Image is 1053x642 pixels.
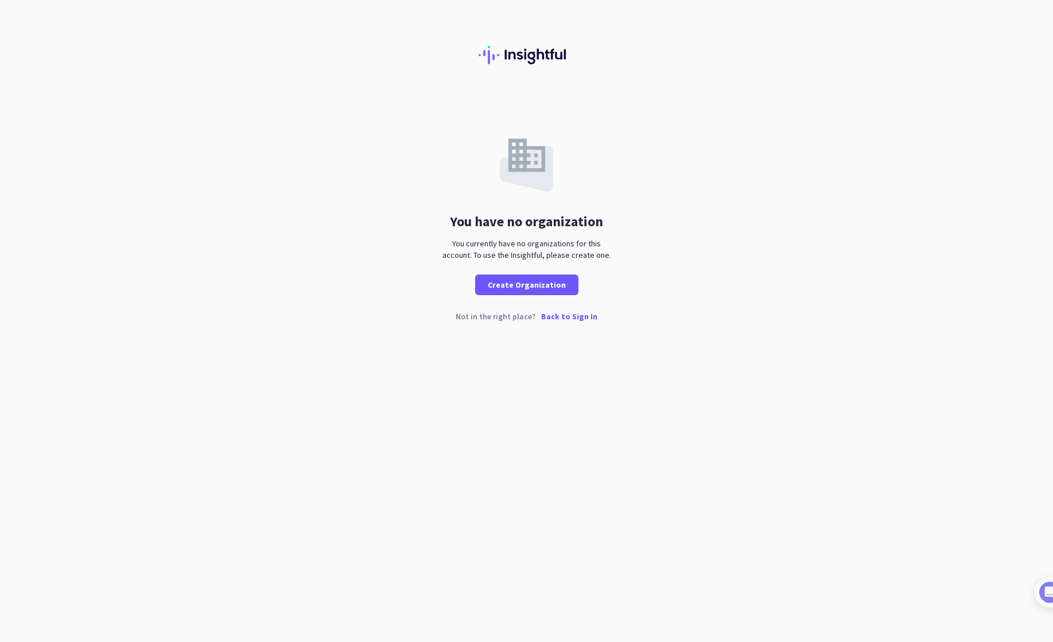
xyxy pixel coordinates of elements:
[488,279,566,291] span: Create Organization
[438,238,616,261] div: You currently have no organizations for this account. To use the Insightful, please create one.
[479,46,575,64] img: Insightful
[541,312,597,320] p: Back to Sign In
[475,274,578,295] button: Create Organization
[450,215,603,229] div: You have no organization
